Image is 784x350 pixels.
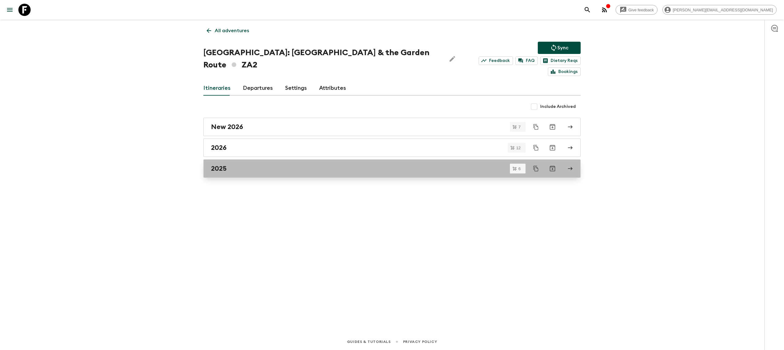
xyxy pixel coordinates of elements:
button: menu [4,4,16,16]
button: Archive [546,121,559,133]
a: Attributes [319,81,346,96]
button: search adventures [581,4,594,16]
button: Sync adventure departures to the booking engine [538,42,581,54]
a: FAQ [515,56,538,65]
a: Departures [243,81,273,96]
a: Bookings [548,67,581,76]
a: 2025 [203,159,581,178]
a: Give feedback [616,5,658,15]
a: All adventures [203,25,252,37]
h2: 2025 [211,165,227,173]
a: Dietary Reqs [540,56,581,65]
a: Privacy Policy [403,338,437,345]
button: Archive [546,162,559,175]
a: Feedback [479,56,513,65]
span: 12 [513,146,524,150]
h1: [GEOGRAPHIC_DATA]: [GEOGRAPHIC_DATA] & the Garden Route ZA2 [203,47,441,71]
button: Archive [546,142,559,154]
h2: 2026 [211,144,227,152]
span: 6 [515,167,524,171]
a: New 2026 [203,118,581,136]
a: Guides & Tutorials [347,338,391,345]
a: 2026 [203,139,581,157]
button: Duplicate [530,163,541,174]
h2: New 2026 [211,123,243,131]
button: Edit Adventure Title [446,47,458,71]
span: 7 [515,125,524,129]
button: Duplicate [530,121,541,132]
button: Duplicate [530,142,541,153]
a: Settings [285,81,307,96]
p: All adventures [215,27,249,34]
div: [PERSON_NAME][EMAIL_ADDRESS][DOMAIN_NAME] [662,5,777,15]
span: Include Archived [540,104,576,110]
a: Itineraries [203,81,231,96]
span: Give feedback [625,8,657,12]
p: Sync [557,44,568,51]
span: [PERSON_NAME][EMAIL_ADDRESS][DOMAIN_NAME] [669,8,776,12]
